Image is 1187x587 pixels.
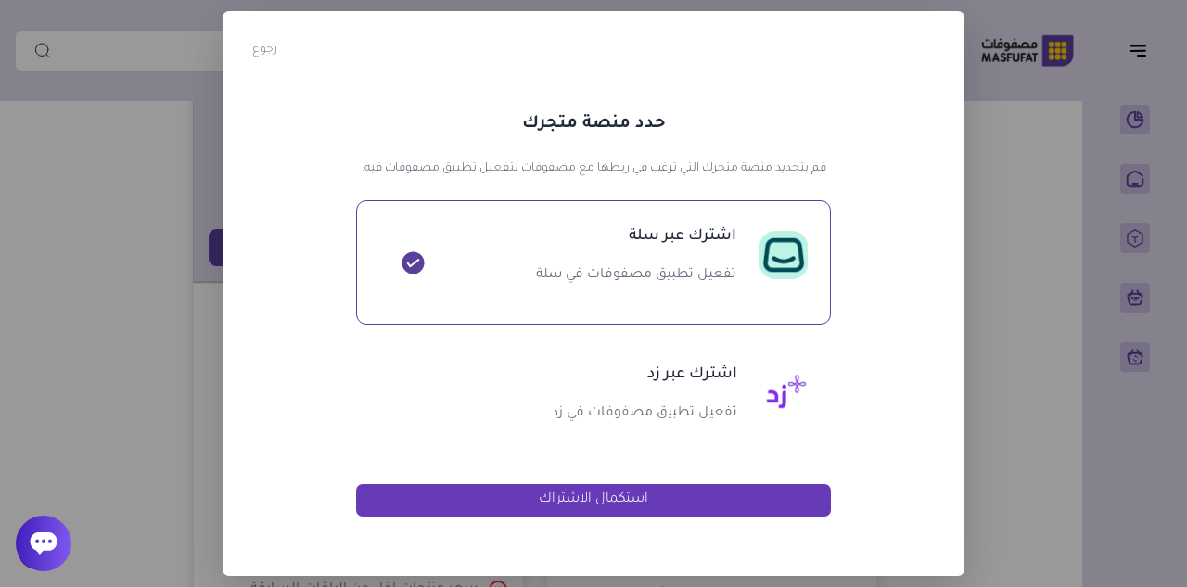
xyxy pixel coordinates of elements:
button: رجوع [252,41,277,59]
button: استكمال الاشتراك [356,484,831,517]
p: تفعيل تطبيق مصفوفات في سلة [473,264,736,287]
h2: حدد منصة متجرك [356,111,831,137]
p: قم بتحديد منصة متجرك التي ترغب في ربطها مع مصفوفات لتفعيل تطبيق مصفوفات فيه. [356,160,831,178]
p: اشترك عبر سلة [473,223,736,249]
p: اشترك عبر زد [472,362,736,388]
p: تفعيل تطبيق مصفوفات في زد [472,402,736,425]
